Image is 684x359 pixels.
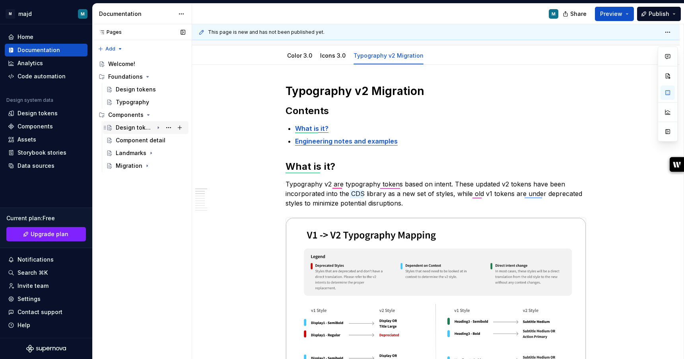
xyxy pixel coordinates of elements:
[31,230,68,238] span: Upgrade plan
[116,124,154,132] div: Design tokens
[17,59,43,67] div: Analytics
[17,256,54,264] div: Notifications
[5,146,87,159] a: Storybook stories
[286,105,329,116] strong: Contents
[17,321,30,329] div: Help
[99,10,174,18] div: Documentation
[552,11,556,17] div: M
[103,147,188,159] a: Landmarks
[17,149,66,157] div: Storybook stories
[17,308,62,316] div: Contact support
[5,120,87,133] a: Components
[103,96,188,109] a: Typography
[5,293,87,305] a: Settings
[6,214,86,222] div: Current plan : Free
[286,84,424,98] strong: Typography v2 Migration
[600,10,622,18] span: Preview
[103,134,188,147] a: Component detail
[17,122,53,130] div: Components
[17,282,49,290] div: Invite team
[208,29,325,35] span: This page is new and has not been published yet.
[108,60,135,68] div: Welcome!
[2,5,91,22] button: MmajdM
[5,57,87,70] a: Analytics
[17,33,33,41] div: Home
[116,136,165,144] div: Component detail
[95,109,188,121] div: Components
[103,83,188,96] a: Design tokens
[5,253,87,266] button: Notifications
[17,109,58,117] div: Design tokens
[103,121,188,134] a: Design tokens
[17,162,54,170] div: Data sources
[116,85,156,93] div: Design tokens
[116,162,142,170] div: Migration
[559,7,592,21] button: Share
[5,279,87,292] a: Invite team
[95,43,125,54] button: Add
[108,73,143,81] div: Foundations
[116,149,146,157] div: Landmarks
[6,97,53,103] div: Design system data
[17,46,60,54] div: Documentation
[17,136,36,144] div: Assets
[354,52,424,59] a: Typography v2 Migration
[5,107,87,120] a: Design tokens
[5,44,87,56] a: Documentation
[570,10,587,18] span: Share
[95,70,188,83] div: Foundations
[286,161,335,172] strong: What is it?
[18,10,32,18] div: majd
[286,179,586,208] p: Typography v2 are typography tokens based on intent. These updated v2 tokens have been incorporat...
[108,111,144,119] div: Components
[6,227,86,241] a: Upgrade plan
[116,98,149,106] div: Typography
[295,137,398,145] a: Engineering notes and examples
[5,159,87,172] a: Data sources
[295,124,328,132] a: What is it?
[5,133,87,146] a: Assets
[6,9,15,19] div: M
[5,31,87,43] a: Home
[95,58,188,172] div: Page tree
[284,47,315,64] div: Color 3.0
[81,11,85,17] div: M
[17,72,66,80] div: Code automation
[317,47,349,64] div: Icons 3.0
[350,47,427,64] div: Typography v2 Migration
[5,306,87,318] button: Contact support
[595,7,634,21] button: Preview
[95,58,188,70] a: Welcome!
[17,269,48,277] div: Search ⌘K
[5,70,87,83] a: Code automation
[17,295,41,303] div: Settings
[95,29,122,35] div: Pages
[320,52,346,59] a: Icons 3.0
[103,159,188,172] a: Migration
[5,319,87,332] button: Help
[649,10,669,18] span: Publish
[287,52,312,59] a: Color 3.0
[5,266,87,279] button: Search ⌘K
[637,7,681,21] button: Publish
[105,46,115,52] span: Add
[26,345,66,353] svg: Supernova Logo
